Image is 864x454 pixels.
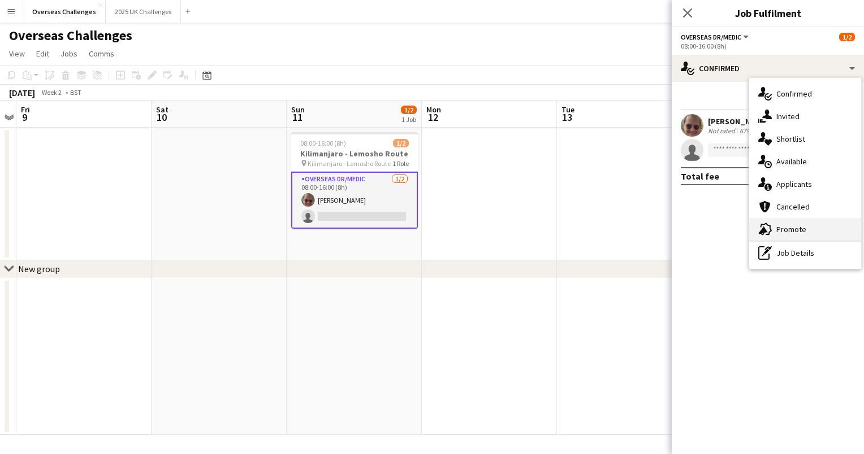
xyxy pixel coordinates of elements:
span: Cancelled [776,202,810,212]
span: 1/2 [839,33,855,41]
a: Comms [84,46,119,61]
span: 10 [154,111,169,124]
span: Mon [426,104,441,115]
div: Total fee [681,171,719,182]
div: Not rated [708,126,737,135]
h3: Kilimanjaro - Lemosho Route [291,149,418,159]
a: Edit [32,46,54,61]
span: 11 [290,111,305,124]
span: Sat [156,104,169,115]
app-job-card: 08:00-16:00 (8h)1/2Kilimanjaro - Lemosho Route Kilimanjaro - Lemosho Route1 RoleOverseas Dr/Medic... [291,132,418,229]
span: 12 [425,111,441,124]
span: Jobs [61,49,77,59]
span: View [9,49,25,59]
span: Confirmed [776,89,812,99]
span: Comms [89,49,114,59]
div: [PERSON_NAME] [708,116,783,126]
span: Promote [776,224,806,234]
span: Tue [561,104,574,115]
a: Jobs [56,46,82,61]
div: 6795.7km [737,126,770,135]
div: 1 Job [401,115,416,124]
button: Overseas Dr/Medic [681,33,750,41]
button: 2025 UK Challenges [106,1,181,23]
span: 9 [19,111,30,124]
button: Overseas Challenges [23,1,106,23]
div: New group [18,263,60,274]
div: [DATE] [9,87,35,98]
span: Applicants [776,179,812,189]
h3: Job Fulfilment [672,6,864,20]
span: 13 [560,111,574,124]
span: 1/2 [393,139,409,147]
span: Available [776,156,807,167]
span: 1 Role [392,159,409,168]
span: Invited [776,111,800,121]
a: View [5,46,29,61]
span: Kilimanjaro - Lemosho Route [308,159,391,168]
div: 08:00-16:00 (8h) [681,42,855,50]
span: Edit [36,49,49,59]
span: 1/2 [401,106,417,114]
span: Fri [21,104,30,115]
div: Confirmed [672,55,864,82]
span: Week 2 [37,88,66,97]
span: Sun [291,104,305,115]
app-card-role: Overseas Dr/Medic1/208:00-16:00 (8h)[PERSON_NAME] [291,172,418,229]
div: BST [70,88,81,97]
span: Shortlist [776,134,805,144]
span: 08:00-16:00 (8h) [300,139,346,147]
h1: Overseas Challenges [9,27,132,44]
div: Job Details [749,242,861,264]
span: Overseas Dr/Medic [681,33,741,41]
